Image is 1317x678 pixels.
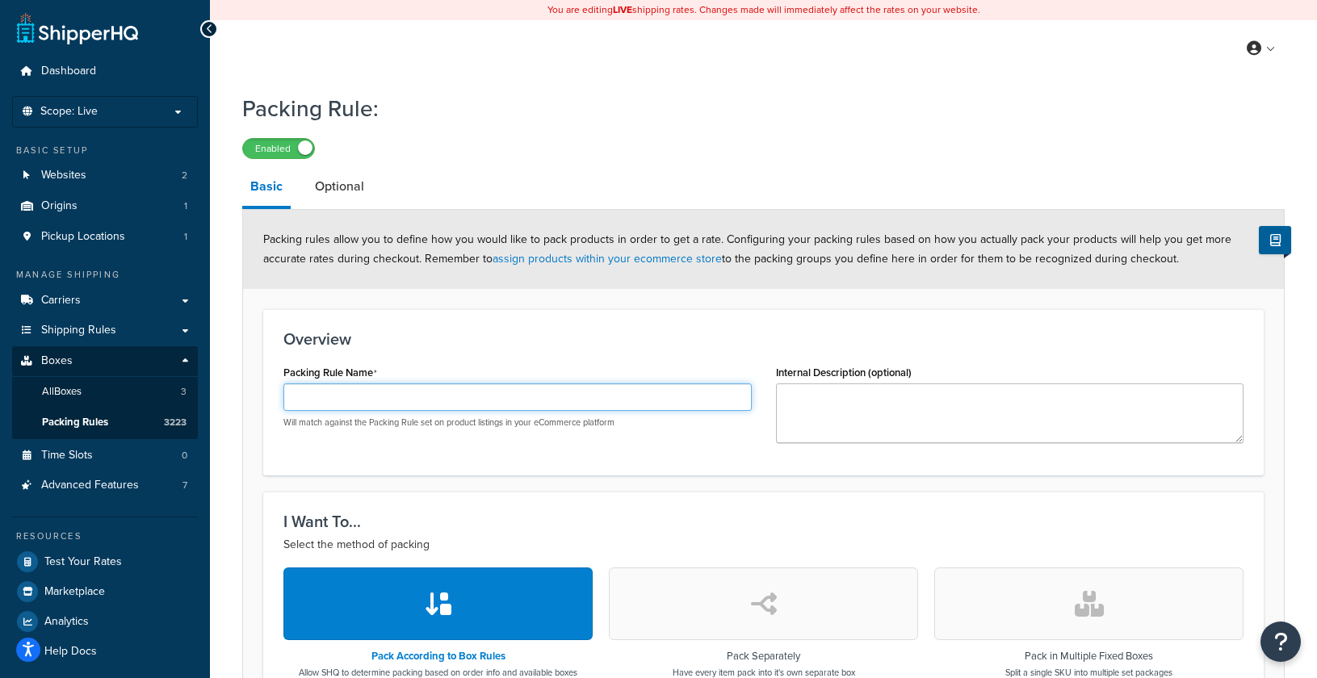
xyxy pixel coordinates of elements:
li: Websites [12,161,198,190]
p: Select the method of packing [283,535,1244,555]
a: Basic [242,167,291,209]
li: Pickup Locations [12,222,198,252]
b: LIVE [613,2,632,17]
span: Websites [41,169,86,182]
h3: I Want To... [283,513,1244,530]
span: All Boxes [42,385,82,399]
p: Will match against the Packing Rule set on product listings in your eCommerce platform [283,416,752,429]
span: 1 [184,199,187,213]
h3: Pack According to Box Rules [299,651,577,662]
span: 0 [182,449,187,462]
span: Packing rules allow you to define how you would like to pack products in order to get a rate. Con... [263,231,1231,267]
a: Dashboard [12,56,198,86]
span: Help Docs [44,645,97,659]
label: Internal Description (optional) [776,366,912,379]
li: Boxes [12,346,198,438]
span: Marketplace [44,585,105,599]
div: Resources [12,529,198,543]
span: Test Your Rates [44,555,122,569]
span: 7 [182,479,187,492]
button: Open Resource Center [1260,621,1301,662]
div: Manage Shipping [12,268,198,282]
span: Shipping Rules [41,324,116,337]
a: Help Docs [12,637,198,666]
a: Websites2 [12,161,198,190]
span: 3223 [164,416,187,429]
h3: Pack in Multiple Fixed Boxes [1005,651,1172,662]
label: Packing Rule Name [283,366,377,379]
li: Time Slots [12,441,198,471]
li: Advanced Features [12,471,198,500]
li: Origins [12,191,198,221]
a: assign products within your ecommerce store [493,250,722,267]
h3: Pack Separately [673,651,855,662]
h1: Packing Rule: [242,93,1265,124]
span: Carriers [41,294,81,308]
a: Packing Rules3223 [12,408,198,437]
a: Optional [307,167,372,206]
span: Pickup Locations [41,230,125,244]
a: Time Slots0 [12,441,198,471]
div: Basic Setup [12,144,198,157]
span: Origins [41,199,78,213]
a: Origins1 [12,191,198,221]
span: Analytics [44,615,89,629]
span: Advanced Features [41,479,139,492]
a: Boxes [12,346,198,376]
a: Carriers [12,286,198,316]
a: Shipping Rules [12,316,198,345]
span: Boxes [41,354,73,368]
label: Enabled [243,139,314,158]
span: Scope: Live [40,105,98,119]
span: 1 [184,230,187,244]
h3: Overview [283,330,1244,348]
a: Test Your Rates [12,547,198,576]
span: 2 [182,169,187,182]
span: 3 [181,385,187,399]
button: Show Help Docs [1259,226,1291,254]
a: Advanced Features7 [12,471,198,500]
a: Marketplace [12,577,198,606]
span: Packing Rules [42,416,108,429]
a: Pickup Locations1 [12,222,198,252]
span: Time Slots [41,449,93,462]
a: AllBoxes3 [12,377,198,407]
span: Dashboard [41,65,96,78]
a: Analytics [12,607,198,636]
li: Packing Rules [12,408,198,437]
